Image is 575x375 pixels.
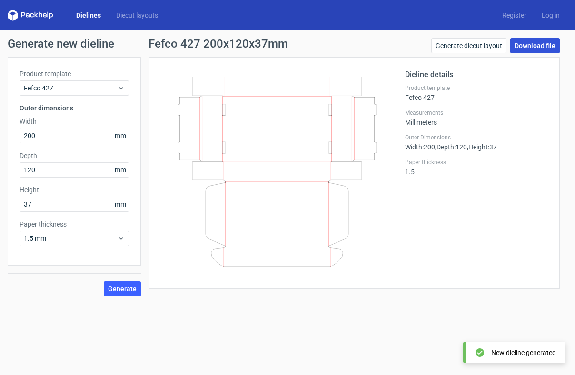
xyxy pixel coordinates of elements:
[20,219,129,229] label: Paper thickness
[20,103,129,113] h3: Outer dimensions
[405,134,548,141] label: Outer Dimensions
[69,10,109,20] a: Dielines
[534,10,567,20] a: Log in
[20,117,129,126] label: Width
[495,10,534,20] a: Register
[405,158,548,176] div: 1.5
[435,143,467,151] span: , Depth : 120
[405,109,548,117] label: Measurements
[24,234,118,243] span: 1.5 mm
[20,69,129,79] label: Product template
[405,84,548,101] div: Fefco 427
[405,84,548,92] label: Product template
[104,281,141,296] button: Generate
[510,38,560,53] a: Download file
[108,286,137,292] span: Generate
[112,197,129,211] span: mm
[8,38,567,49] h1: Generate new dieline
[24,83,118,93] span: Fefco 427
[405,69,548,80] h2: Dieline details
[112,128,129,143] span: mm
[467,143,497,151] span: , Height : 37
[431,38,506,53] a: Generate diecut layout
[405,143,435,151] span: Width : 200
[20,185,129,195] label: Height
[149,38,288,49] h1: Fefco 427 200x120x37mm
[109,10,166,20] a: Diecut layouts
[491,348,556,357] div: New dieline generated
[405,109,548,126] div: Millimeters
[405,158,548,166] label: Paper thickness
[20,151,129,160] label: Depth
[112,163,129,177] span: mm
